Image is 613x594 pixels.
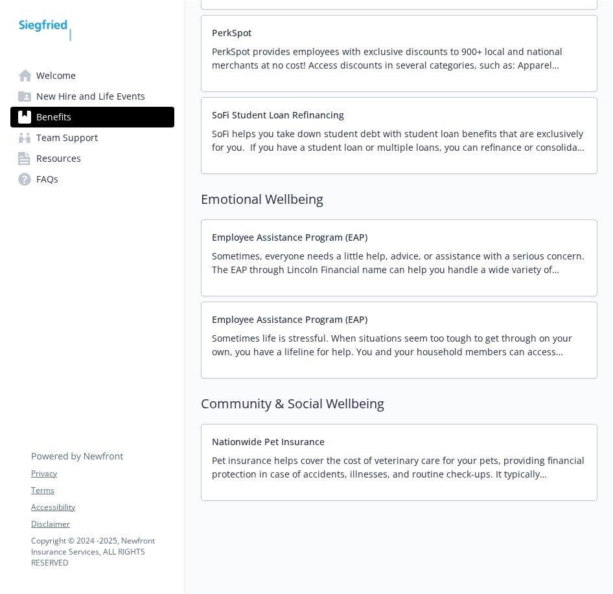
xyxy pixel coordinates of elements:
p: Sometimes, everyone needs a little help, advice, or assistance with a serious concern. The EAP th... [212,249,586,276]
p: Copyright © 2024 - 2025 , Newfront Insurance Services, ALL RIGHTS RESERVED [31,535,174,568]
p: Sometimes life is stressful. When situations seem too tough to get through on your own, you have ... [212,331,586,358]
a: Benefits [10,107,174,127]
span: FAQs [36,169,58,190]
a: New Hire and Life Events [10,86,174,107]
a: Accessibility [31,501,174,513]
span: Team Support [36,127,98,148]
button: PerkSpot [212,26,251,39]
p: Pet insurance helps cover the cost of veterinary care for your pets, providing financial protecti... [212,454,586,481]
button: Nationwide Pet Insurance [212,435,325,448]
span: Benefits [36,107,71,127]
span: New Hire and Life Events [36,86,145,107]
button: Employee Assistance Program (EAP) [212,230,367,244]
h2: Community & Social Wellbeing [201,394,597,413]
button: Employee Assistance Program (EAP) [212,313,367,326]
a: FAQs [10,169,174,190]
p: PerkSpot provides employees with exclusive discounts to 900+ local and national merchants at no c... [212,45,586,72]
span: Welcome [36,65,76,86]
a: Privacy [31,468,174,479]
button: SoFi Student Loan Refinancing [212,108,344,122]
a: Team Support [10,127,174,148]
p: SoFi helps you take down student debt with student loan benefits that are exclusively for you. If... [212,127,586,154]
a: Resources [10,148,174,169]
h2: Emotional Wellbeing [201,190,597,209]
a: Welcome [10,65,174,86]
span: Resources [36,148,81,169]
a: Disclaimer [31,518,174,530]
a: Terms [31,485,174,496]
